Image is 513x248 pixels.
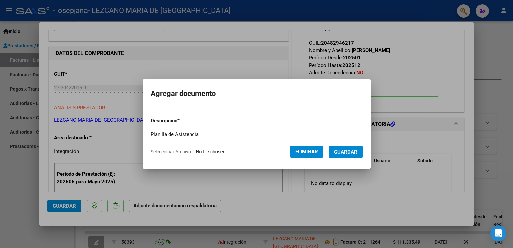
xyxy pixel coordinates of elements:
p: Descripcion [151,117,214,125]
span: Eliminar [295,149,318,155]
div: Open Intercom Messenger [490,225,506,241]
button: Guardar [329,146,363,158]
button: Eliminar [290,146,323,158]
h2: Agregar documento [151,87,363,100]
span: Guardar [334,149,357,155]
span: Seleccionar Archivo [151,149,191,154]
